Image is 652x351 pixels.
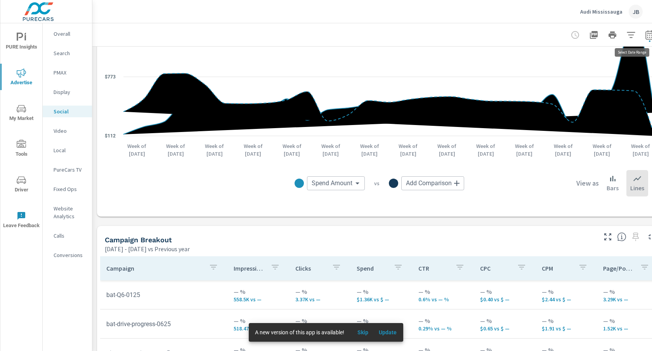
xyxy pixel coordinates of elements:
span: This is a summary of Social performance results by campaign. Each column can be sorted. [617,232,626,242]
p: 0.6% vs — % [418,296,468,302]
p: $2.44 vs $ — [542,296,591,302]
span: Spend Amount [312,179,352,187]
p: [DATE] - [DATE] vs Previous year [105,244,190,254]
p: Campaign [106,264,203,272]
span: Leave Feedback [3,211,40,230]
div: Add Comparison [401,176,464,190]
p: Social [54,108,86,115]
p: — % [480,287,529,296]
p: Week of [DATE] [511,142,538,158]
p: PMAX [54,69,86,76]
p: Audi Mississauga [580,8,623,15]
div: JB [629,5,643,19]
p: — % [295,316,345,325]
p: Display [54,88,86,96]
p: Calls [54,232,86,240]
span: PURE Insights [3,33,40,52]
p: Clicks [295,264,326,272]
p: Fixed Ops [54,185,86,193]
span: Advertise [3,68,40,87]
p: 518,474 vs — [234,325,283,332]
p: 558,502 vs — [234,296,283,302]
p: Week of [DATE] [550,142,577,158]
div: PMAX [43,67,92,78]
p: Week of [DATE] [356,142,383,158]
text: $112 [105,133,116,139]
p: Week of [DATE] [588,142,616,158]
p: Week of [DATE] [317,142,344,158]
p: Page/Post Action [603,264,634,272]
div: Conversions [43,249,92,261]
p: vs [365,180,389,187]
p: $1,363 vs $ — [357,296,406,302]
p: PureCars TV [54,166,86,174]
p: Local [54,146,86,154]
button: Skip [350,326,375,339]
button: Apply Filters [623,27,639,43]
span: Select a preset date range to save this widget [629,231,642,243]
span: A new version of this app is available! [255,329,344,335]
p: — % [357,316,406,325]
p: Video [54,127,86,135]
p: — % [357,287,406,296]
p: Week of [DATE] [239,142,267,158]
p: 3,373 vs — [295,296,345,302]
p: CTR [418,264,449,272]
p: $0.40 vs $ — [480,296,529,302]
span: Update [378,329,397,336]
button: Print Report [605,27,620,43]
p: Week of [DATE] [472,142,499,158]
span: Driver [3,175,40,195]
p: Bars [607,183,619,193]
p: — % [480,316,529,325]
div: PureCars TV [43,164,92,175]
div: Display [43,86,92,98]
span: Skip [354,329,372,336]
div: Overall [43,28,92,40]
p: CPM [542,264,572,272]
p: — % [542,316,591,325]
p: — % [418,287,468,296]
div: nav menu [0,23,42,238]
p: Week of [DATE] [162,142,189,158]
p: Week of [DATE] [395,142,422,158]
div: Video [43,125,92,137]
span: Add Comparison [406,179,452,187]
h5: Campaign Breakout [105,236,172,244]
div: Spend Amount [307,176,365,190]
button: Make Fullscreen [602,231,614,243]
div: Website Analytics [43,203,92,222]
h6: View as [576,179,599,187]
p: $1.91 vs $ — [542,325,591,332]
div: Search [43,47,92,59]
div: Calls [43,230,92,242]
p: — % [418,316,468,325]
p: Search [54,49,86,57]
p: — % [542,287,591,296]
p: — % [234,316,283,325]
span: My Market [3,104,40,123]
p: Week of [DATE] [278,142,305,158]
p: — % [295,287,345,296]
text: $773 [105,74,116,80]
p: Overall [54,30,86,38]
div: Social [43,106,92,117]
p: — % [234,287,283,296]
button: "Export Report to PDF" [586,27,602,43]
button: Update [375,326,400,339]
div: Fixed Ops [43,183,92,195]
p: Week of [DATE] [123,142,151,158]
p: Impressions [234,264,264,272]
div: Local [43,144,92,156]
td: bat-Q6-0125 [100,285,227,305]
p: Conversions [54,251,86,259]
span: Tools [3,140,40,159]
p: CPC [480,264,511,272]
p: 0.29% vs — % [418,325,468,332]
p: Spend [357,264,387,272]
p: Lines [630,183,644,193]
p: Website Analytics [54,205,86,220]
p: Week of [DATE] [201,142,228,158]
td: bat-drive-progress-0625 [100,314,227,334]
p: $0.65 vs $ — [480,325,529,332]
